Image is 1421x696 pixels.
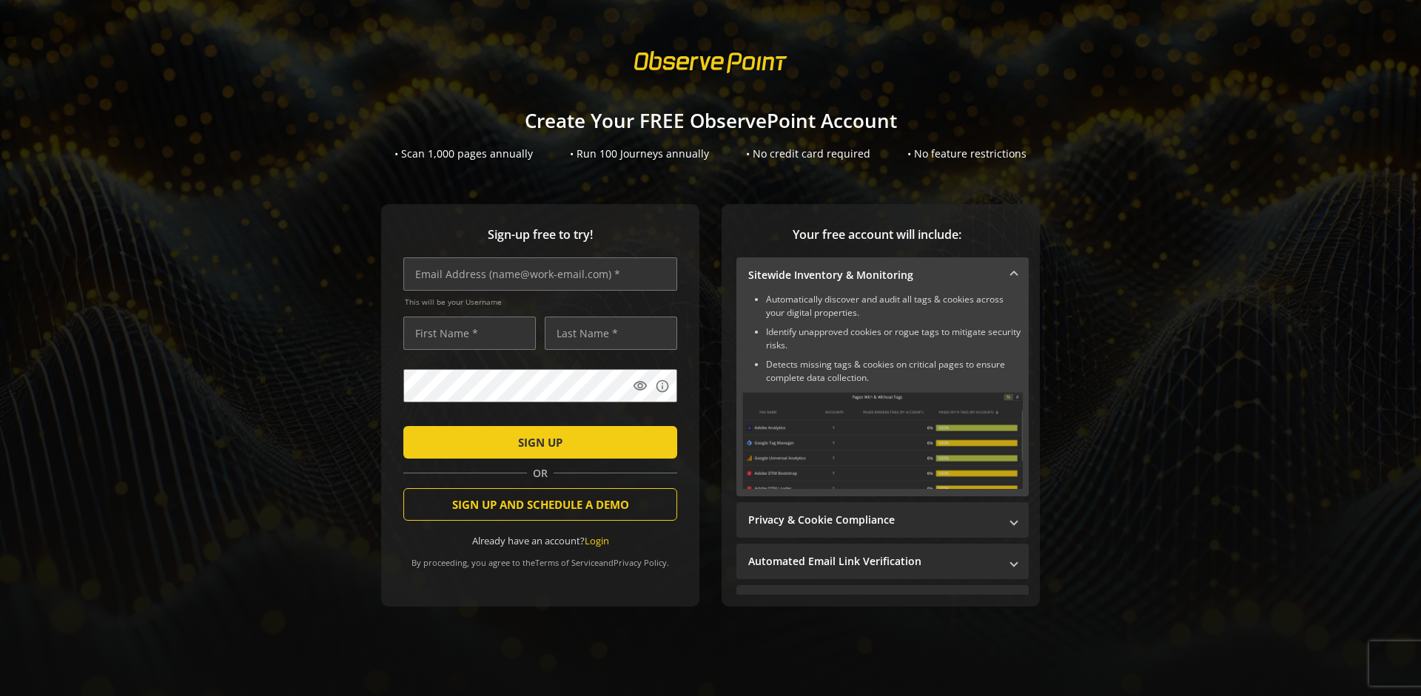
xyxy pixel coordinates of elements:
[403,257,677,291] input: Email Address (name@work-email.com) *
[403,488,677,521] button: SIGN UP AND SCHEDULE A DEMO
[736,585,1029,621] mat-expansion-panel-header: Performance Monitoring with Web Vitals
[403,547,677,568] div: By proceeding, you agree to the and .
[403,317,536,350] input: First Name *
[907,146,1027,161] div: • No feature restrictions
[545,317,677,350] input: Last Name *
[518,429,562,456] span: SIGN UP
[766,358,1023,385] li: Detects missing tags & cookies on critical pages to ensure complete data collection.
[766,325,1023,352] li: Identify unapproved cookies or rogue tags to mitigate security risks.
[736,544,1029,579] mat-expansion-panel-header: Automated Email Link Verification
[736,293,1029,496] div: Sitewide Inventory & Monitoring
[736,257,1029,293] mat-expansion-panel-header: Sitewide Inventory & Monitoring
[405,297,677,307] span: This will be your Username
[736,502,1029,538] mat-expansion-panel-header: Privacy & Cookie Compliance
[614,557,667,568] a: Privacy Policy
[736,226,1018,243] span: Your free account will include:
[748,268,999,283] mat-panel-title: Sitewide Inventory & Monitoring
[403,534,677,548] div: Already have an account?
[527,466,554,481] span: OR
[655,379,670,393] mat-icon: info
[394,146,533,161] div: • Scan 1,000 pages annually
[748,513,999,527] mat-panel-title: Privacy & Cookie Compliance
[403,426,677,459] button: SIGN UP
[585,534,609,547] a: Login
[452,491,629,518] span: SIGN UP AND SCHEDULE A DEMO
[570,146,709,161] div: • Run 100 Journeys annually
[742,392,1023,489] img: Sitewide Inventory & Monitoring
[633,379,648,393] mat-icon: visibility
[403,226,677,243] span: Sign-up free to try!
[748,554,999,569] mat-panel-title: Automated Email Link Verification
[535,557,599,568] a: Terms of Service
[746,146,870,161] div: • No credit card required
[766,293,1023,320] li: Automatically discover and audit all tags & cookies across your digital properties.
